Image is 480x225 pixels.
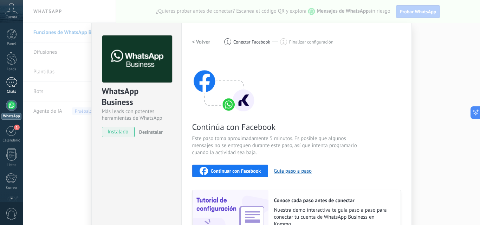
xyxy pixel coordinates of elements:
span: 1 [227,39,229,45]
div: Chats [1,90,22,94]
span: 1 [14,125,20,130]
span: Este paso toma aproximadamente 5 minutos. Es posible que algunos mensajes no se entreguen durante... [192,135,359,156]
div: Más leads con potentes herramientas de WhatsApp [102,108,171,121]
button: Continuar con Facebook [192,165,268,177]
div: Panel [1,42,22,46]
div: Leads [1,67,22,72]
span: Continuar con Facebook [211,168,261,173]
button: < Volver [192,35,210,48]
span: instalado [102,127,134,137]
img: logo_main.png [102,35,172,83]
img: connect with facebook [192,57,255,113]
div: WhatsApp [1,113,21,120]
span: 2 [282,39,285,45]
div: Calendario [1,138,22,143]
span: Conectar Facebook [233,39,270,45]
span: Finalizar configuración [289,39,333,45]
button: Desinstalar [136,127,163,137]
span: Cuenta [6,15,17,20]
div: Listas [1,163,22,167]
span: Continúa con Facebook [192,121,359,132]
span: Desinstalar [139,129,163,135]
button: Guía paso a paso [274,168,312,174]
h2: Conoce cada paso antes de conectar [274,197,394,204]
h2: < Volver [192,39,210,45]
div: Correo [1,186,22,190]
div: WhatsApp Business [102,86,171,108]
